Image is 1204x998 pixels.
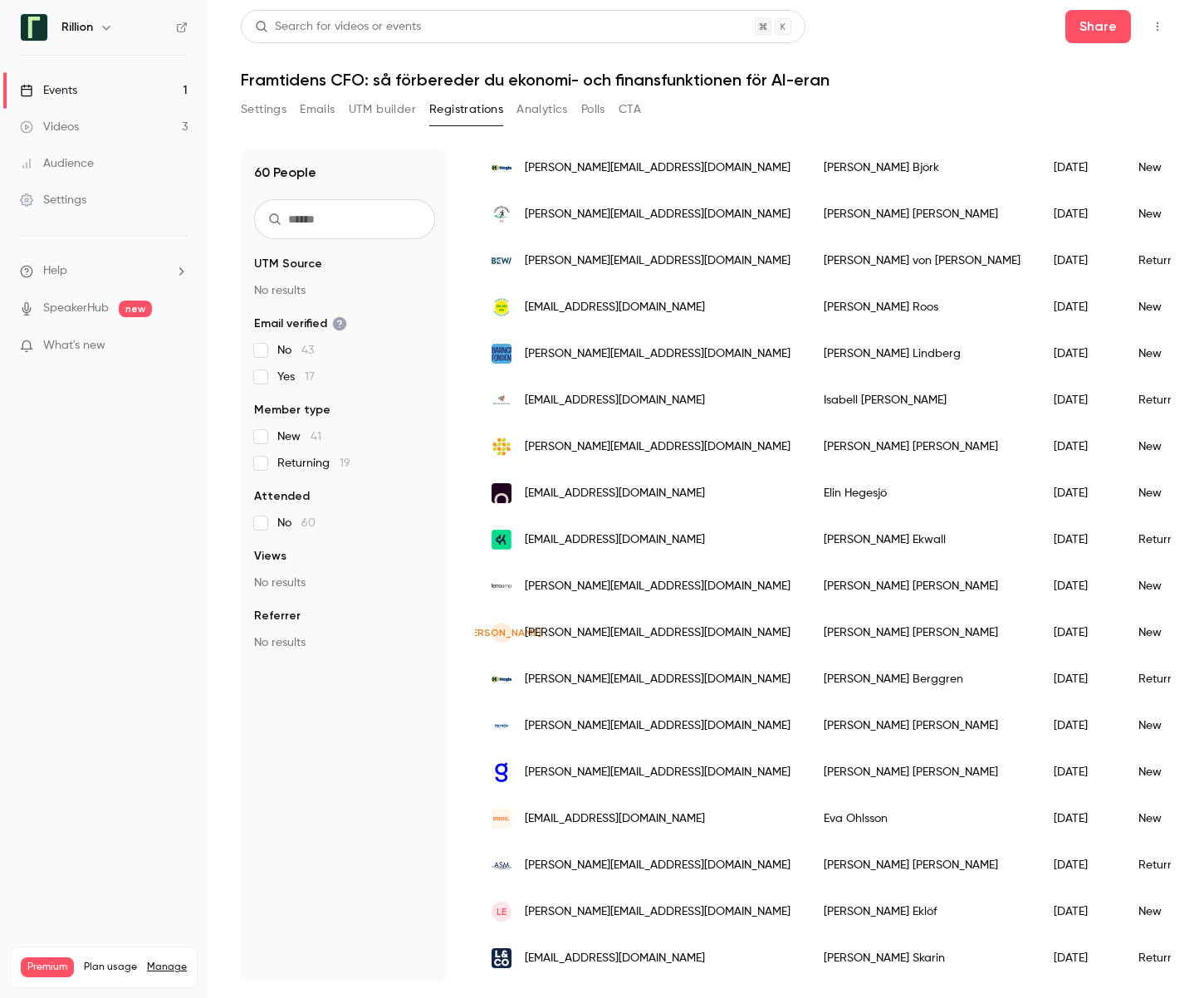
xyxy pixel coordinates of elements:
div: [PERSON_NAME] [PERSON_NAME] [807,191,1037,237]
span: Email verified [254,316,347,332]
div: Eva Ohlsson [807,795,1037,842]
span: [EMAIL_ADDRESS][DOMAIN_NAME] [525,810,705,828]
div: Isabell [PERSON_NAME] [807,377,1037,423]
span: No [277,515,316,531]
button: Registrations [429,96,503,123]
span: [EMAIL_ADDRESS][DOMAIN_NAME] [525,950,705,967]
div: Events [20,82,77,99]
span: 19 [340,457,350,469]
span: No [277,342,314,359]
div: Elin Hegesjö [807,470,1037,516]
div: [DATE] [1037,144,1122,191]
span: new [119,301,152,317]
button: UTM builder [349,96,416,123]
button: Polls [581,96,605,123]
span: 43 [301,345,314,356]
div: [PERSON_NAME] [PERSON_NAME] [807,842,1037,888]
span: [PERSON_NAME][EMAIL_ADDRESS][DOMAIN_NAME] [525,206,790,223]
div: Videos [20,119,79,135]
span: UTM Source [254,256,322,272]
span: LE [497,904,507,919]
span: Premium [21,957,74,977]
span: [PERSON_NAME] [463,625,541,640]
div: [DATE] [1037,377,1122,423]
h6: Rillion [61,19,93,36]
span: Attended [254,488,310,505]
div: [PERSON_NAME] Berggren [807,656,1037,702]
span: [EMAIL_ADDRESS][DOMAIN_NAME] [525,531,705,549]
div: [DATE] [1037,888,1122,935]
li: help-dropdown-opener [20,262,188,280]
div: [PERSON_NAME] Roos [807,284,1037,330]
div: [DATE] [1037,516,1122,563]
div: [DATE] [1037,609,1122,656]
span: [PERSON_NAME][EMAIL_ADDRESS][DOMAIN_NAME] [525,345,790,363]
span: What's new [43,337,105,355]
div: [DATE] [1037,656,1122,702]
img: ferroamp.se [492,576,511,596]
h1: Framtidens CFO: så förbereder du ekonomi- och finansfunktionen för AI-eran​ [241,70,1171,90]
button: Emails [300,96,335,123]
p: No results [254,634,435,651]
span: [PERSON_NAME][EMAIL_ADDRESS][DOMAIN_NAME] [525,624,790,642]
span: [PERSON_NAME][EMAIL_ADDRESS][DOMAIN_NAME] [525,857,790,874]
img: sgbc.se [492,297,511,317]
span: Member type [254,402,330,418]
span: Referrer [254,608,301,624]
span: New [277,428,321,445]
span: 17 [305,371,315,383]
div: [PERSON_NAME] Björk [807,144,1037,191]
a: SpeakerHub [43,300,109,317]
a: Manage [147,961,187,974]
span: 41 [311,431,321,443]
div: [PERSON_NAME] Lindberg [807,330,1037,377]
div: [DATE] [1037,935,1122,981]
span: Plan usage [84,961,137,974]
span: [PERSON_NAME][EMAIL_ADDRESS][DOMAIN_NAME] [525,717,790,735]
div: [PERSON_NAME] [PERSON_NAME] [807,609,1037,656]
button: Settings [241,96,286,123]
img: manpowergroup.se [492,390,511,410]
span: Yes [277,369,315,385]
img: minc.se [492,809,511,829]
img: metron.se [492,716,511,736]
button: Share [1065,10,1131,43]
span: [PERSON_NAME][EMAIL_ADDRESS][DOMAIN_NAME] [525,764,790,781]
div: [PERSON_NAME] Eklöf [807,888,1037,935]
h1: 60 People [254,163,316,183]
img: admare.se [492,855,511,875]
img: barncancerfonden.se [492,344,511,364]
div: Audience [20,155,94,172]
div: Search for videos or events [255,18,421,36]
section: facet-groups [254,256,435,651]
span: [PERSON_NAME][EMAIL_ADDRESS][DOMAIN_NAME] [525,438,790,456]
img: tyrens.se [492,437,511,457]
div: [PERSON_NAME] Skarin [807,935,1037,981]
span: 60 [301,517,316,529]
span: [EMAIL_ADDRESS][DOMAIN_NAME] [525,392,705,409]
span: [PERSON_NAME][EMAIL_ADDRESS][DOMAIN_NAME] [525,578,790,595]
span: [PERSON_NAME][EMAIL_ADDRESS][DOMAIN_NAME] [525,252,790,270]
button: CTA [619,96,641,123]
img: plantvision.se [492,483,511,503]
div: [PERSON_NAME] [PERSON_NAME] [807,563,1037,609]
div: [PERSON_NAME] [PERSON_NAME] [807,749,1037,795]
button: Analytics [516,96,568,123]
div: [DATE] [1037,237,1122,284]
div: [DATE] [1037,795,1122,842]
img: gigasun.se [492,762,511,782]
iframe: Noticeable Trigger [168,339,188,354]
span: [PERSON_NAME][EMAIL_ADDRESS][DOMAIN_NAME] [525,671,790,688]
img: hogia.se [492,669,511,689]
img: kognity.com [492,530,511,550]
img: bewi.com [492,251,511,271]
div: [DATE] [1037,423,1122,470]
div: Settings [20,192,86,208]
div: [DATE] [1037,563,1122,609]
div: [DATE] [1037,284,1122,330]
img: hogia.se [492,158,511,178]
div: [DATE] [1037,470,1122,516]
div: [PERSON_NAME] [PERSON_NAME] [807,702,1037,749]
span: [PERSON_NAME][EMAIL_ADDRESS][DOMAIN_NAME] [525,903,790,921]
div: [PERSON_NAME] von [PERSON_NAME] [807,237,1037,284]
